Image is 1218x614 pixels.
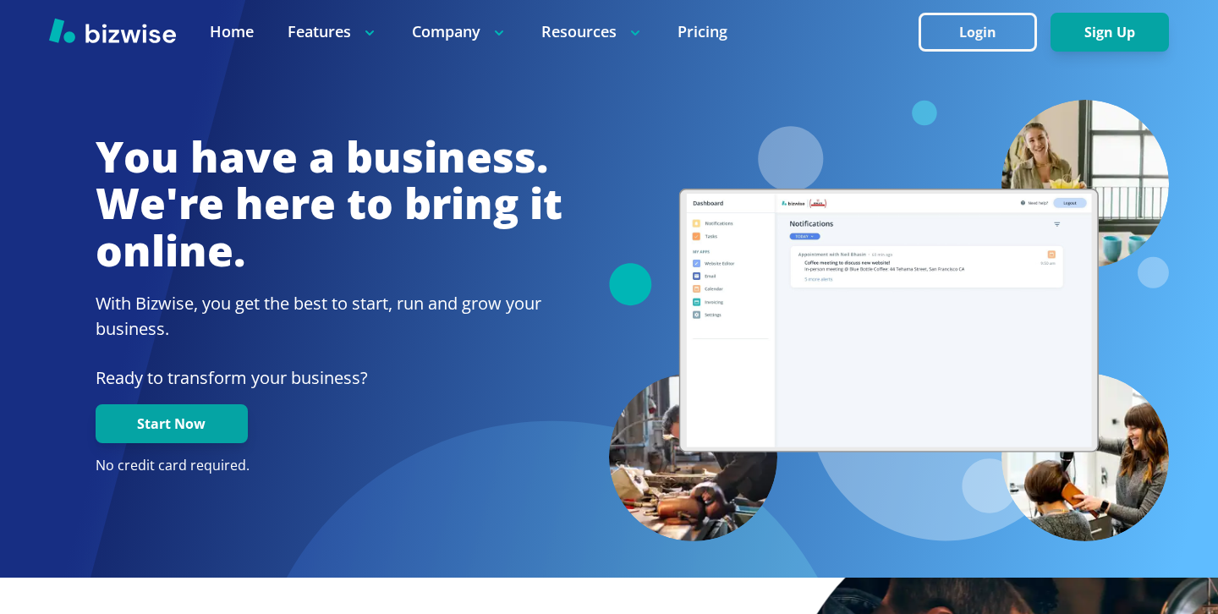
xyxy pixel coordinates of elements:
a: Login [919,25,1051,41]
p: Features [288,21,378,42]
button: Sign Up [1051,13,1169,52]
h2: With Bizwise, you get the best to start, run and grow your business. [96,291,562,342]
p: Resources [541,21,644,42]
p: Company [412,21,507,42]
button: Login [919,13,1037,52]
a: Pricing [678,21,727,42]
p: Ready to transform your business? [96,365,562,391]
h1: You have a business. We're here to bring it online. [96,134,562,275]
a: Sign Up [1051,25,1169,41]
a: Start Now [96,416,248,432]
button: Start Now [96,404,248,443]
img: Bizwise Logo [49,18,176,43]
a: Home [210,21,254,42]
p: No credit card required. [96,457,562,475]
